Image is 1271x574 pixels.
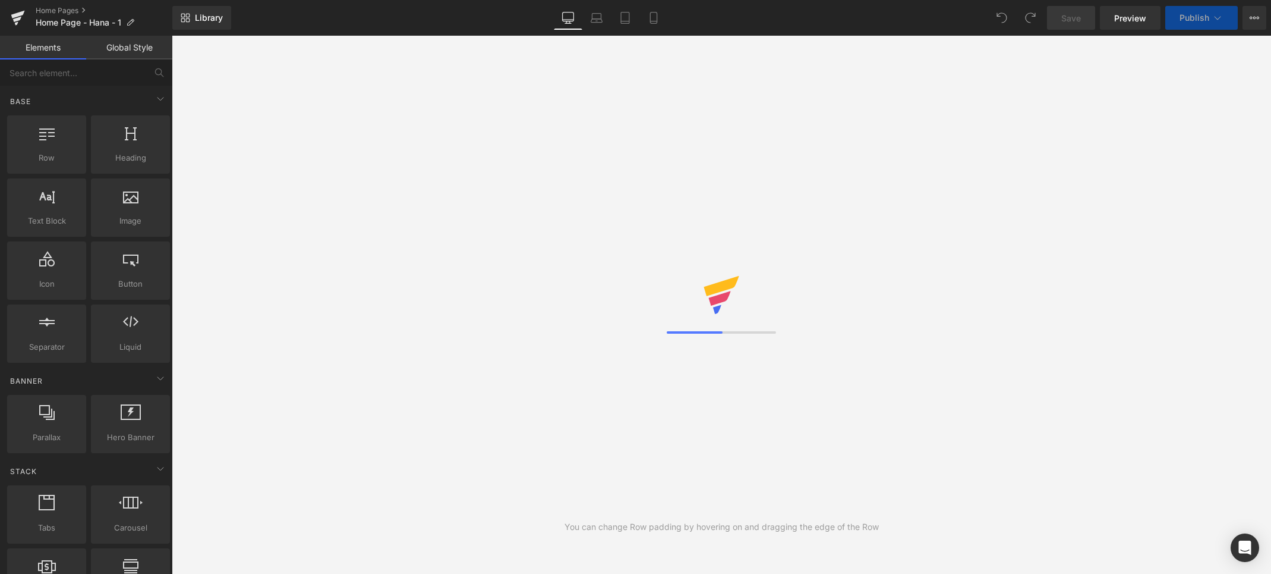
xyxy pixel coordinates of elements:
[9,466,38,477] span: Stack
[94,522,166,534] span: Carousel
[11,341,83,353] span: Separator
[11,431,83,444] span: Parallax
[94,431,166,444] span: Hero Banner
[1242,6,1266,30] button: More
[1114,12,1146,24] span: Preview
[554,6,582,30] a: Desktop
[1061,12,1081,24] span: Save
[1018,6,1042,30] button: Redo
[172,6,231,30] a: New Library
[11,215,83,227] span: Text Block
[94,278,166,290] span: Button
[11,278,83,290] span: Icon
[9,375,44,387] span: Banner
[195,12,223,23] span: Library
[582,6,611,30] a: Laptop
[9,96,32,107] span: Base
[94,215,166,227] span: Image
[1100,6,1160,30] a: Preview
[1165,6,1238,30] button: Publish
[990,6,1014,30] button: Undo
[36,18,121,27] span: Home Page - Hana - 1
[36,6,172,15] a: Home Pages
[94,152,166,164] span: Heading
[94,341,166,353] span: Liquid
[1179,13,1209,23] span: Publish
[611,6,639,30] a: Tablet
[1231,534,1259,562] div: Open Intercom Messenger
[639,6,668,30] a: Mobile
[11,522,83,534] span: Tabs
[86,36,172,59] a: Global Style
[564,520,879,534] div: You can change Row padding by hovering on and dragging the edge of the Row
[11,152,83,164] span: Row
